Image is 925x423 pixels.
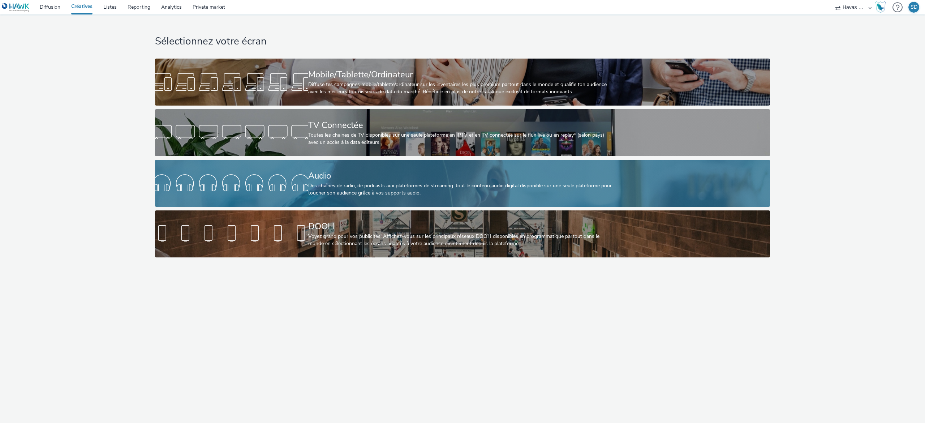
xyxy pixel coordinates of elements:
div: Toutes les chaines de TV disponibles sur une seule plateforme en IPTV et en TV connectée sur le f... [308,132,614,146]
div: Mobile/Tablette/Ordinateur [308,68,614,81]
a: AudioDes chaînes de radio, de podcasts aux plateformes de streaming: tout le contenu audio digita... [155,160,770,207]
h1: Sélectionnez votre écran [155,35,770,48]
img: undefined Logo [2,3,30,12]
div: DOOH [308,220,614,233]
div: Voyez grand pour vos publicités! Affichez-vous sur les principaux réseaux DOOH disponibles en pro... [308,233,614,248]
div: Audio [308,170,614,182]
div: Des chaînes de radio, de podcasts aux plateformes de streaming: tout le contenu audio digital dis... [308,182,614,197]
div: TV Connectée [308,119,614,132]
a: Mobile/Tablette/OrdinateurDiffuse tes campagnes mobile/tablette/ordinateur sur les inventaires le... [155,59,770,106]
div: Diffuse tes campagnes mobile/tablette/ordinateur sur les inventaires les plus premium partout dan... [308,81,614,96]
a: Hawk Academy [875,1,889,13]
a: DOOHVoyez grand pour vos publicités! Affichez-vous sur les principaux réseaux DOOH disponibles en... [155,210,770,257]
div: SD [911,2,917,13]
a: TV ConnectéeToutes les chaines de TV disponibles sur une seule plateforme en IPTV et en TV connec... [155,109,770,156]
img: Hawk Academy [875,1,886,13]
